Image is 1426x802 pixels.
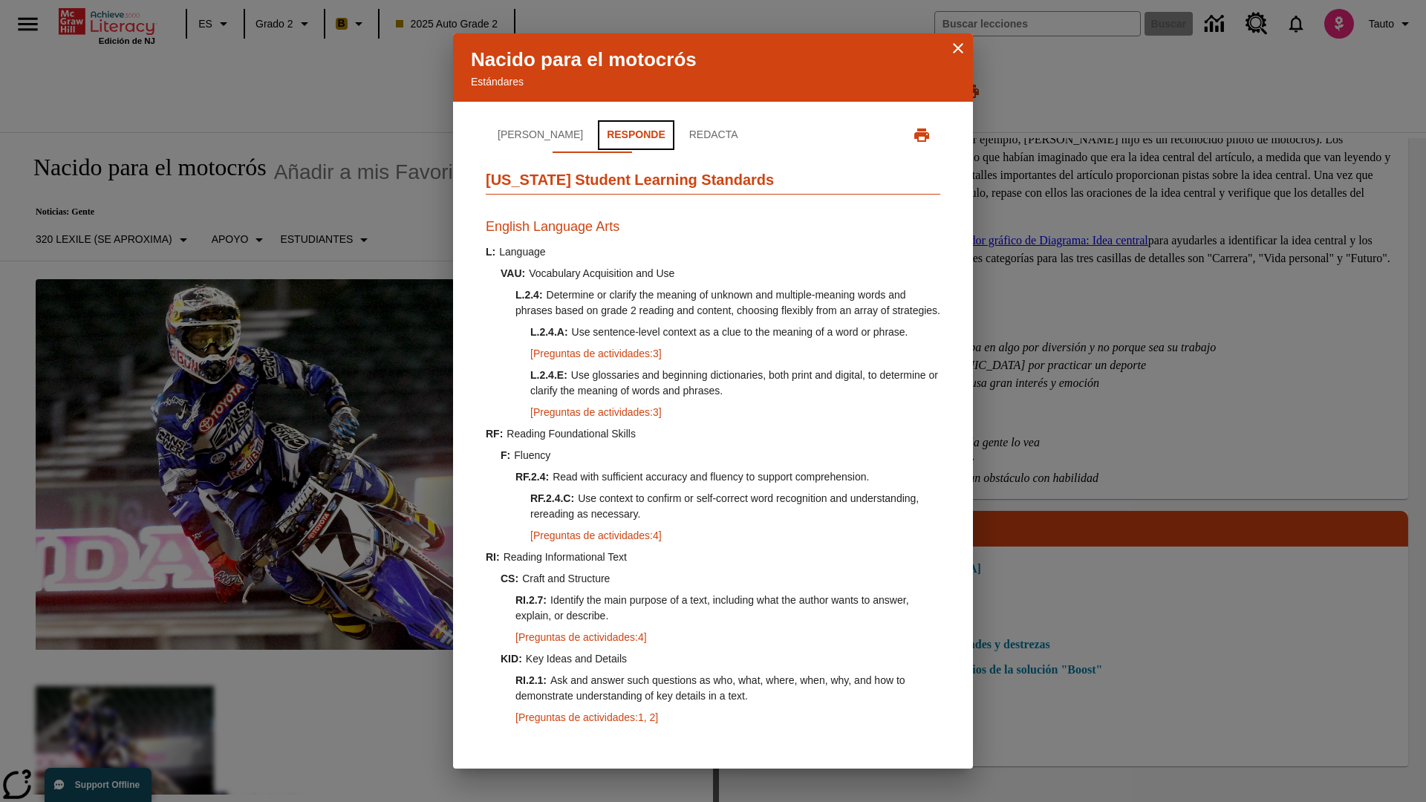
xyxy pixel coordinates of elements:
span: RF.2.4.C : [530,492,574,504]
span: L : [486,246,495,258]
span: Fluency [514,449,550,461]
span: Determine or clarify the meaning of unknown and multiple-meaning words and phrases based on grade... [515,289,940,316]
span: Reading Foundational Skills [507,428,636,440]
span: Use sentence-level context as a clue to the meaning of a word or phrase. [572,326,908,338]
span: Reading Informational Text [504,551,627,563]
span: Use context to confirm or self-correct word recognition and understanding, rereading as necessary. [530,492,919,520]
button: Imprimir [903,117,940,154]
span: Key Ideas and Details [526,653,627,665]
span: RI.2.7 : [515,594,547,606]
button: Lee. [486,117,595,153]
span: KID : [501,653,522,665]
button: Responde. [595,117,677,153]
span: Language [499,246,545,258]
span: Craft and Structure [522,573,610,584]
h2: [US_STATE] Student Learning Standards [486,169,940,195]
span: RI.2.1 : [515,674,547,686]
span: RF : [486,428,503,440]
span: Vocabulary Acquisition and Use [529,267,674,279]
div: Responde. [486,209,940,739]
span: RI : [486,551,500,563]
p: Estándares [471,74,955,90]
span: Ask and answer such questions as who, what, where, when, why, and how to demonstrate understandin... [515,674,905,702]
p: Nacido para el motocrós [471,45,955,74]
span: Use glossaries and beginning dictionaries, both print and digital, to determine or clarify the me... [530,369,938,397]
h3: English Language Arts [486,217,940,237]
span: RF.2.4 : [515,471,549,483]
span: L.2.4.A : [530,326,568,338]
p: [ Preguntas de actividades : 3 ] [530,405,940,420]
div: Navegación por la pestaña Estándares [486,117,750,153]
button: Redacta. [677,117,750,153]
p: [ Preguntas de actividades : 3 ] [530,346,940,362]
p: [ Preguntas de actividades : 4 ] [515,630,940,645]
p: [ Preguntas de actividades : 4 ] [530,528,940,544]
span: L.2.4.E : [530,369,567,381]
span: Read with sufficient accuracy and fluency to support comprehension. [553,471,869,483]
p: [ Preguntas de actividades : 1, 2 ] [515,710,940,726]
span: VAU : [501,267,525,279]
span: CS : [501,573,518,584]
span: L.2.4 : [515,289,543,301]
span: F : [501,449,510,461]
button: Cerrar [949,39,967,57]
span: Identify the main purpose of a text, including what the author wants to answer, explain, or descr... [515,594,909,622]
